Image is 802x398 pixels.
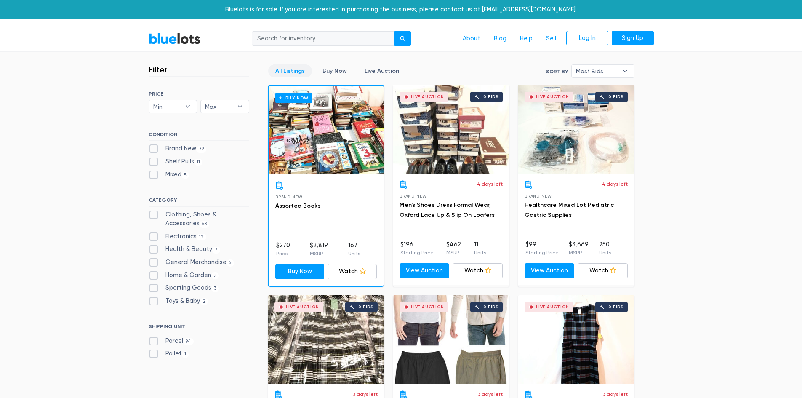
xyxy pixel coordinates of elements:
p: 4 days left [602,180,628,188]
li: 250 [599,240,611,257]
a: Buy Now [315,64,354,77]
span: 5 [181,172,189,179]
a: Watch [328,264,377,279]
span: Brand New [275,195,303,199]
a: View Auction [525,263,575,278]
label: Clothing, Shoes & Accessories [149,210,249,228]
a: Live Auction 0 bids [518,85,634,174]
a: View Auction [400,263,450,278]
div: 0 bids [358,305,373,309]
a: Buy Now [275,264,325,279]
label: Pallet [149,349,189,358]
label: Electronics [149,232,207,241]
label: Shelf Pulls [149,157,203,166]
a: Sell [539,31,563,47]
label: Toys & Baby [149,296,208,306]
p: 3 days left [478,390,503,398]
p: Units [474,249,486,256]
p: Starting Price [400,249,434,256]
a: Healthcare Mixed Lot Pediatric Gastric Supplies [525,201,614,219]
p: MSRP [310,250,328,257]
li: $3,669 [569,240,589,257]
h6: Buy Now [275,93,312,103]
p: MSRP [569,249,589,256]
span: 7 [212,247,221,254]
p: Units [348,250,360,257]
p: 3 days left [603,390,628,398]
div: Live Auction [286,305,319,309]
span: Min [153,100,181,113]
a: Buy Now [269,86,384,174]
h6: CONDITION [149,131,249,141]
h6: CATEGORY [149,197,249,206]
label: General Merchandise [149,258,234,267]
p: Units [599,249,611,256]
label: Sporting Goods [149,283,219,293]
li: 167 [348,241,360,258]
b: ▾ [231,100,249,113]
div: 0 bids [483,95,498,99]
label: Brand New [149,144,207,153]
a: Watch [578,263,628,278]
li: $2,819 [310,241,328,258]
li: $270 [276,241,290,258]
li: $196 [400,240,434,257]
a: Sign Up [612,31,654,46]
p: MSRP [446,249,461,256]
span: 5 [226,259,234,266]
li: $462 [446,240,461,257]
span: Most Bids [576,65,618,77]
span: 12 [197,234,207,240]
a: All Listings [268,64,312,77]
a: Live Auction 0 bids [393,85,509,174]
div: Live Auction [536,95,569,99]
a: Men's Shoes Dress Formal Wear, Oxford Lace Up & Slip On Loafers [400,201,495,219]
label: Home & Garden [149,271,219,280]
a: Blog [487,31,513,47]
span: 79 [196,146,207,153]
a: Live Auction 0 bids [393,295,509,384]
a: Log In [566,31,608,46]
span: Brand New [400,194,427,198]
p: Price [276,250,290,257]
p: 4 days left [477,180,503,188]
span: 2 [200,298,208,305]
a: Watch [453,263,503,278]
div: Live Auction [411,95,444,99]
div: 0 bids [608,305,623,309]
div: 0 bids [483,305,498,309]
label: Parcel [149,337,194,346]
span: Max [205,100,233,113]
p: 3 days left [353,390,378,398]
div: Live Auction [411,305,444,309]
div: 0 bids [608,95,623,99]
li: 11 [474,240,486,257]
span: 3 [211,286,219,292]
label: Sort By [546,68,568,75]
a: Help [513,31,539,47]
a: Live Auction 0 bids [268,295,384,384]
label: Health & Beauty [149,245,221,254]
a: About [456,31,487,47]
b: ▾ [616,65,634,77]
span: 1 [182,351,189,358]
a: Assorted Books [275,202,320,209]
h6: SHIPPING UNIT [149,323,249,333]
span: 94 [183,338,194,345]
span: 11 [194,159,203,166]
a: Live Auction 0 bids [518,295,634,384]
label: Mixed [149,170,189,179]
span: Brand New [525,194,552,198]
span: 3 [211,272,219,279]
span: 63 [200,221,210,228]
p: Starting Price [525,249,559,256]
a: BlueLots [149,32,201,45]
li: $99 [525,240,559,257]
input: Search for inventory [252,31,395,46]
b: ▾ [179,100,197,113]
h3: Filter [149,64,168,75]
div: Live Auction [536,305,569,309]
a: Live Auction [357,64,406,77]
h6: PRICE [149,91,249,97]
